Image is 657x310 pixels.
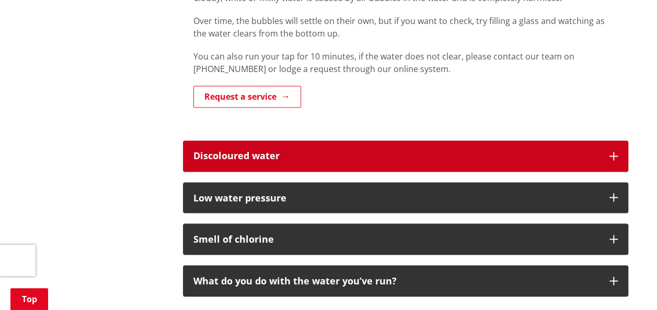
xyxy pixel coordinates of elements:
[193,151,599,161] div: Discoloured water
[193,234,599,244] div: Smell of chlorine
[193,15,618,40] p: Over time, the bubbles will settle on their own, but if you want to check, try filling a glass an...
[10,288,48,310] a: Top
[183,140,628,172] button: Discoloured water
[193,193,599,203] div: Low water pressure
[183,182,628,213] button: Low water pressure
[183,223,628,255] button: Smell of chlorine
[193,276,599,286] p: What do you do with the water you’ve run?
[609,266,647,304] iframe: Messenger Launcher
[193,86,301,108] a: Request a service
[183,265,628,296] button: What do you do with the water you’ve run?
[193,50,618,75] p: You can also run your tap for 10 minutes, if the water does not clear, please contact our team on...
